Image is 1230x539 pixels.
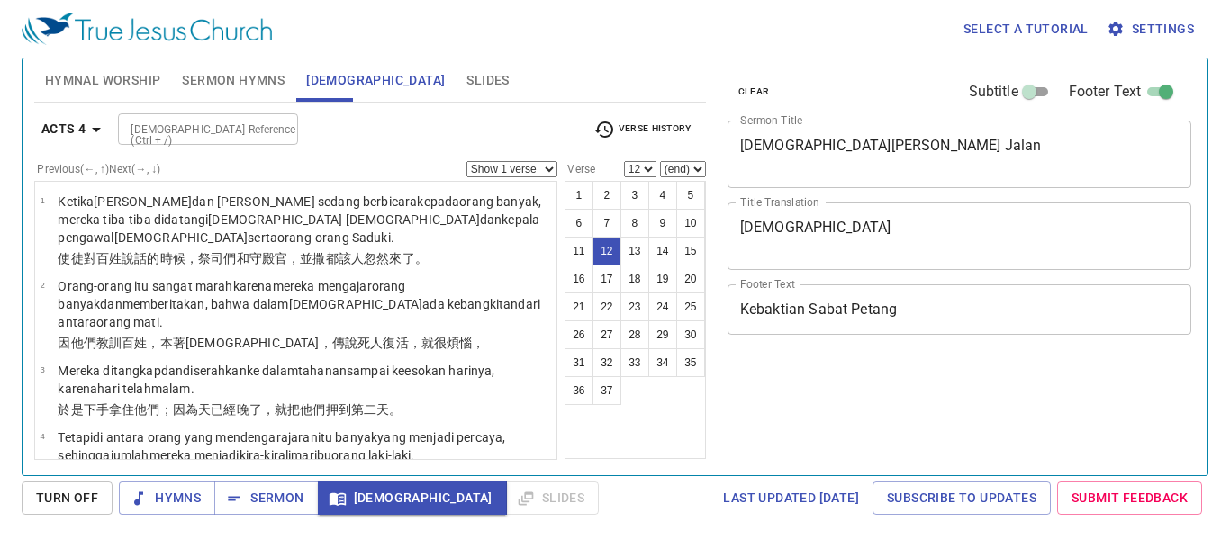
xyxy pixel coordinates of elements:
[364,251,428,265] wg4523: 忽然來了
[676,320,705,349] button: 30
[956,13,1096,46] button: Select a tutorial
[676,237,705,265] button: 15
[58,430,505,463] wg191: ajaran
[229,487,303,509] span: Sermon
[648,265,677,293] button: 19
[648,320,677,349] button: 29
[963,18,1089,40] span: Select a tutorial
[728,81,781,103] button: clear
[312,251,427,265] wg2532: 撒都該人
[58,194,541,245] wg1161: [PERSON_NAME]
[122,336,484,350] wg1321: 百姓
[22,481,113,515] button: Turn Off
[648,181,677,210] button: 4
[592,181,621,210] button: 2
[620,209,649,238] button: 8
[676,292,705,321] button: 25
[592,376,621,405] button: 37
[339,402,402,417] wg5084: 到
[1069,81,1142,103] span: Footer Text
[565,164,595,175] label: Verse
[34,112,114,146] button: Acts 4
[620,348,649,377] button: 33
[620,181,649,210] button: 3
[58,194,541,245] wg4314: orang banyak
[565,237,593,265] button: 11
[620,320,649,349] button: 28
[58,249,551,267] p: 使徒對
[58,334,551,352] p: 因
[873,481,1051,515] a: Subscribe to Updates
[41,118,86,140] b: Acts 4
[84,402,402,417] wg2532: 下
[149,448,415,463] wg706: mereka menjadi
[391,230,394,245] wg4523: .
[248,230,394,245] wg2411: serta
[277,230,394,245] wg2532: orang-orang Saduki
[119,481,215,515] button: Hymns
[285,448,415,463] wg5613: lima
[583,116,701,143] button: Verse History
[58,297,540,329] wg2532: memberitakan
[122,251,428,265] wg2992: 說話
[1103,13,1201,46] button: Settings
[1072,487,1188,509] span: Submit Feedback
[58,279,540,329] wg1321: orang banyak
[648,209,677,238] button: 9
[620,237,649,265] button: 13
[58,428,551,464] p: Tetapi
[45,69,161,92] span: Hymnal Worship
[565,265,593,293] button: 16
[151,382,194,396] wg2235: malam
[648,237,677,265] button: 14
[185,336,485,350] wg1722: [DEMOGRAPHIC_DATA]
[147,251,427,265] wg2980: 的時候，祭司們
[109,402,402,417] wg5495: 拿住他們
[592,320,621,349] button: 27
[191,382,194,396] wg2073: .
[720,354,1101,516] iframe: from-child
[58,364,494,396] wg5087: ke dalam
[22,13,272,45] img: True Jesus Church
[37,164,160,175] label: Previous (←, ↑) Next (→, ↓)
[36,487,98,509] span: Turn Off
[592,292,621,321] button: 22
[357,336,485,350] wg2605: 死人
[262,402,402,417] wg2073: ，就把
[58,362,551,398] p: Mereka ditangkap
[133,487,201,509] span: Hymns
[415,251,428,265] wg2186: 。
[198,402,402,417] wg1063: 天已經
[58,193,551,247] p: Ketika
[332,487,493,509] span: [DEMOGRAPHIC_DATA]
[58,364,494,396] wg2532: diserahkan
[58,279,540,329] wg1223: mereka mengajar
[97,382,194,396] wg1063: hari telah
[466,69,509,92] span: Slides
[716,481,866,515] a: Last updated [DATE]
[1057,481,1202,515] a: Submit Feedback
[58,297,540,329] wg1722: [DEMOGRAPHIC_DATA]
[40,195,44,205] span: 1
[592,209,621,238] button: 7
[114,230,394,245] wg4755: [DEMOGRAPHIC_DATA]
[111,448,415,463] wg2532: jumlah
[147,336,484,350] wg2992: ，本著
[565,292,593,321] button: 21
[58,212,539,245] wg2186: [DEMOGRAPHIC_DATA]-[DEMOGRAPHIC_DATA]
[592,348,621,377] button: 32
[249,251,428,265] wg2532: 守殿
[71,336,485,350] wg1223: 他們
[565,320,593,349] button: 26
[648,348,677,377] button: 34
[620,292,649,321] button: 23
[214,481,318,515] button: Sermon
[969,81,1018,103] span: Subtitle
[1110,18,1194,40] span: Settings
[565,348,593,377] button: 31
[58,277,551,331] p: Orang-orang itu sangat marah
[565,209,593,238] button: 6
[182,69,285,92] span: Sermon Hymns
[648,292,677,321] button: 24
[58,297,540,329] wg2992: dan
